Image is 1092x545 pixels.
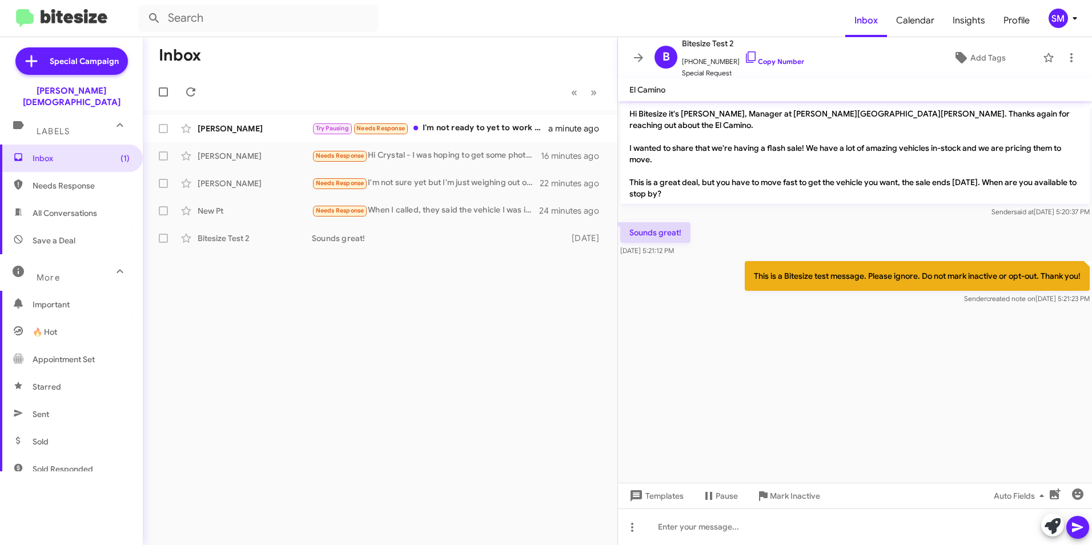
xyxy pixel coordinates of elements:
button: Previous [564,81,584,104]
span: Add Tags [970,47,1006,68]
div: [PERSON_NAME] [198,123,312,134]
span: Pause [716,486,738,506]
span: « [571,85,577,99]
span: Needs Response [316,207,364,214]
div: I'm not ready to yet to work on a deal [312,122,548,135]
span: Needs Response [33,180,130,191]
span: Try Pausing [316,125,349,132]
div: 24 minutes ago [540,205,608,217]
span: (1) [121,153,130,164]
div: 16 minutes ago [541,150,608,162]
a: Profile [994,4,1039,37]
p: This is a Bitesize test message. Please ignore. Do not mark inactive or opt-out. Thank you! [745,261,1090,291]
span: Sold Responded [33,463,93,475]
a: Insights [944,4,994,37]
span: Sent [33,408,49,420]
button: Pause [693,486,747,506]
span: All Conversations [33,207,97,219]
div: 22 minutes ago [540,178,608,189]
div: [PERSON_NAME] [198,178,312,189]
span: Save a Deal [33,235,75,246]
span: B [663,48,670,66]
span: [PHONE_NUMBER] [682,50,804,67]
a: Copy Number [744,57,804,66]
nav: Page navigation example [565,81,604,104]
button: Auto Fields [985,486,1058,506]
span: Appointment Set [33,354,95,365]
button: Mark Inactive [747,486,829,506]
span: Labels [37,126,70,137]
span: Needs Response [356,125,405,132]
span: 🔥 Hot [33,326,57,338]
h1: Inbox [159,46,201,65]
button: Next [584,81,604,104]
span: Special Campaign [50,55,119,67]
span: Sender [DATE] 5:21:23 PM [964,294,1090,303]
a: Special Campaign [15,47,128,75]
a: Inbox [845,4,887,37]
span: Templates [627,486,684,506]
div: SM [1049,9,1068,28]
p: Sounds great! [620,222,690,243]
div: When I called, they said the vehicle I was interested in was already sold [312,204,540,217]
div: [PERSON_NAME] [198,150,312,162]
span: Sold [33,436,49,447]
span: Important [33,299,130,310]
div: I'm not sure yet but I'm just weighing out options right now [312,177,540,190]
div: Hi Crystal - I was hoping to get some photos of the interior if possible [312,149,541,162]
span: said at [1014,207,1034,216]
a: Calendar [887,4,944,37]
span: El Camino [629,85,665,95]
div: Sounds great! [312,233,567,244]
span: Needs Response [316,179,364,187]
input: Search [138,5,378,32]
span: Bitesize Test 2 [682,37,804,50]
span: Needs Response [316,152,364,159]
div: New Pt [198,205,312,217]
button: SM [1039,9,1079,28]
span: » [591,85,597,99]
span: Auto Fields [994,486,1049,506]
span: created note on [986,294,1035,303]
button: Add Tags [921,47,1037,68]
span: Special Request [682,67,804,79]
span: Mark Inactive [770,486,820,506]
button: Templates [618,486,693,506]
span: More [37,272,60,283]
p: Hi Bitesize it's [PERSON_NAME], Manager at [PERSON_NAME][GEOGRAPHIC_DATA][PERSON_NAME]. Thanks ag... [620,103,1090,204]
span: [DATE] 5:21:12 PM [620,246,674,255]
div: [DATE] [567,233,608,244]
span: Sender [DATE] 5:20:37 PM [991,207,1090,216]
div: a minute ago [548,123,608,134]
span: Starred [33,381,61,392]
div: Bitesize Test 2 [198,233,312,244]
span: Inbox [33,153,130,164]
